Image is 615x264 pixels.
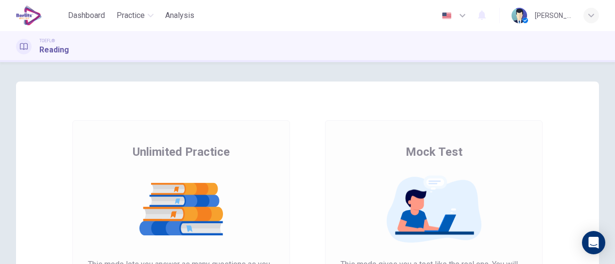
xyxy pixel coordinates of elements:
div: [PERSON_NAME] Santa [PERSON_NAME] [535,10,572,21]
img: en [441,12,453,19]
a: EduSynch logo [16,6,64,25]
img: Profile picture [512,8,527,23]
span: TOEFL® [39,37,55,44]
button: Analysis [161,7,198,24]
span: Practice [117,10,145,21]
h1: Reading [39,44,69,56]
span: Dashboard [68,10,105,21]
span: Analysis [165,10,194,21]
span: Unlimited Practice [133,144,230,160]
img: EduSynch logo [16,6,42,25]
button: Dashboard [64,7,109,24]
button: Practice [113,7,157,24]
div: Open Intercom Messenger [582,231,605,254]
span: Mock Test [406,144,462,160]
